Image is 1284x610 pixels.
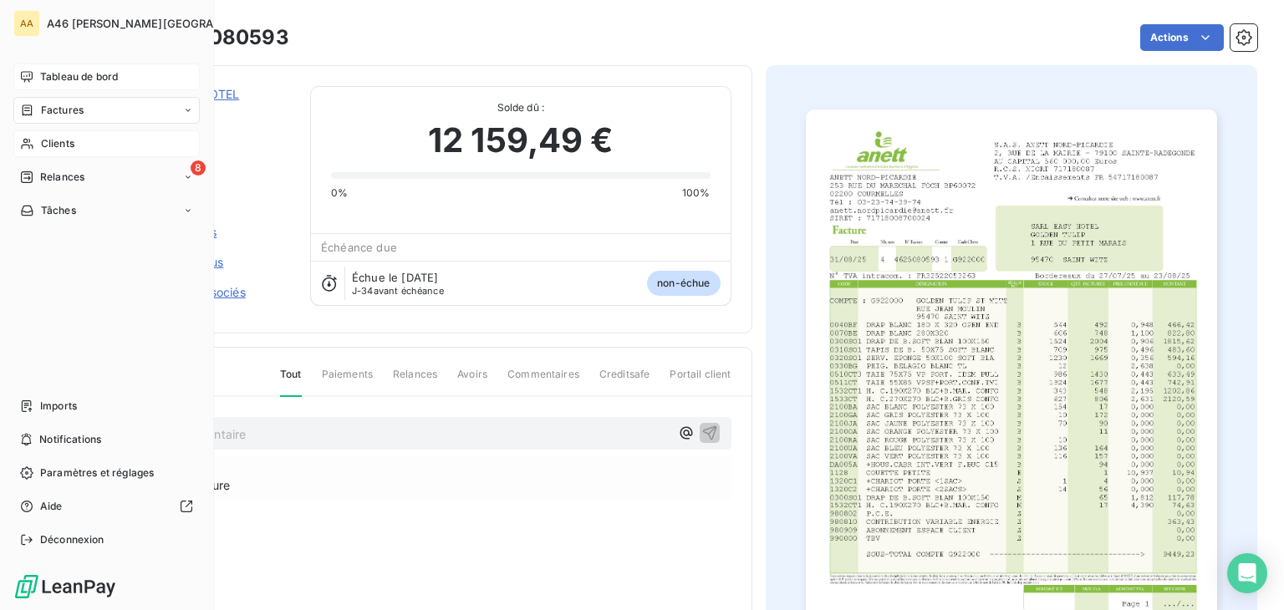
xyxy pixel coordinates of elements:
[322,367,373,395] span: Paiements
[191,160,206,175] span: 8
[1227,553,1267,593] div: Open Intercom Messenger
[599,367,650,395] span: Creditsafe
[352,286,444,296] span: avant échéance
[280,367,302,397] span: Tout
[41,136,74,151] span: Clients
[40,69,118,84] span: Tableau de bord
[670,367,731,395] span: Portail client
[47,17,278,30] span: A46 [PERSON_NAME][GEOGRAPHIC_DATA]
[40,499,63,514] span: Aide
[428,115,614,165] span: 12 159,49 €
[1140,24,1224,51] button: Actions
[331,186,348,201] span: 0%
[321,241,397,254] span: Échéance due
[13,10,40,37] div: AA
[352,271,438,284] span: Échue le [DATE]
[682,186,711,201] span: 100%
[39,432,101,447] span: Notifications
[647,271,720,296] span: non-échue
[393,367,437,395] span: Relances
[40,532,104,547] span: Déconnexion
[41,203,76,218] span: Tâches
[41,103,84,118] span: Factures
[40,465,154,480] span: Paramètres et réglages
[331,100,710,115] span: Solde dû :
[352,285,374,297] span: J-34
[156,23,289,53] h3: 4625080593
[507,367,579,395] span: Commentaires
[40,399,77,414] span: Imports
[40,170,84,185] span: Relances
[13,573,117,600] img: Logo LeanPay
[13,493,200,520] a: Aide
[457,367,487,395] span: Avoirs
